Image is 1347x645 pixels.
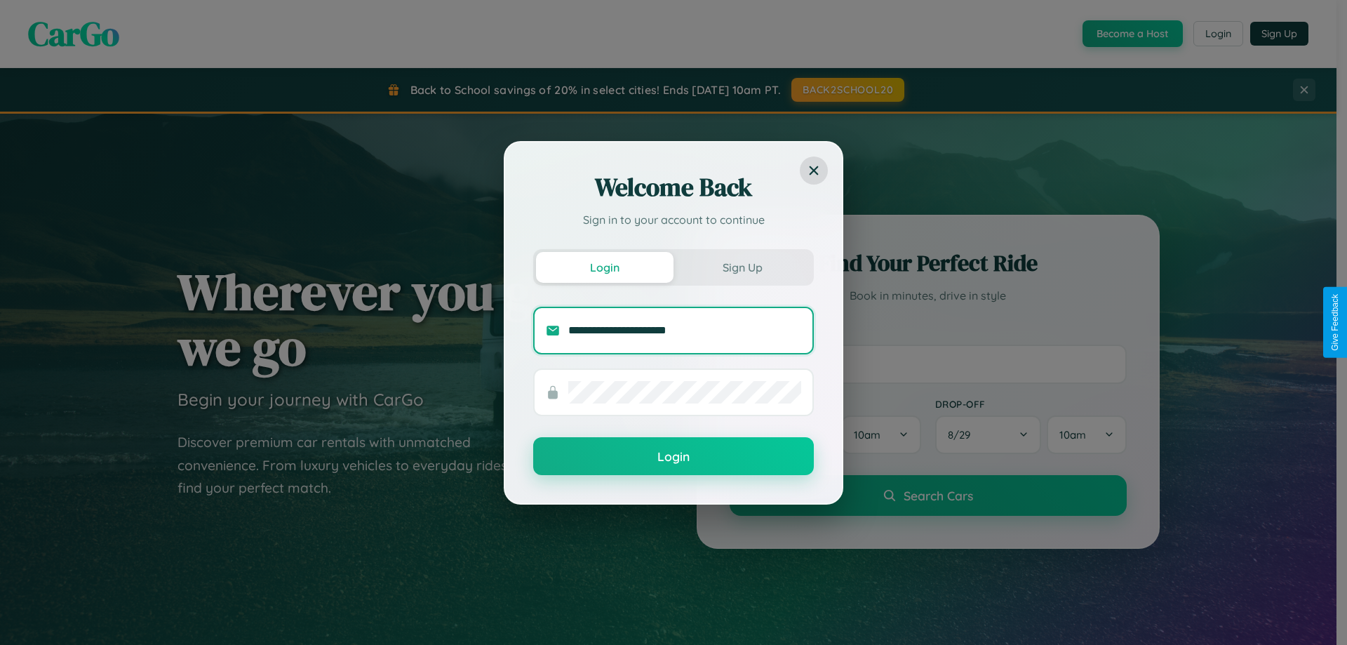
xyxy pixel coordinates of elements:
[1330,294,1340,351] div: Give Feedback
[533,171,814,204] h2: Welcome Back
[533,211,814,228] p: Sign in to your account to continue
[533,437,814,475] button: Login
[536,252,673,283] button: Login
[673,252,811,283] button: Sign Up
